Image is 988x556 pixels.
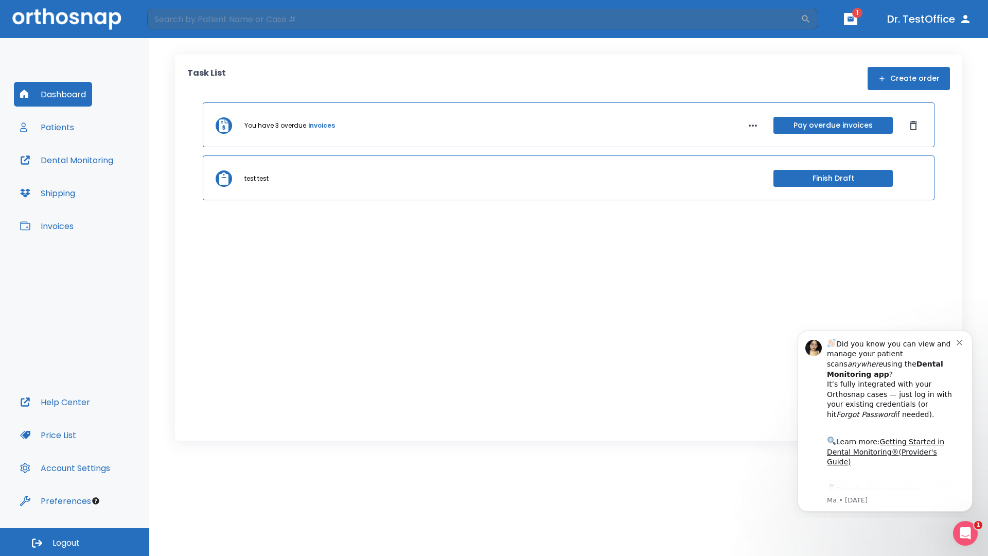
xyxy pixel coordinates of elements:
[974,521,982,529] span: 1
[14,82,92,107] button: Dashboard
[852,8,862,18] span: 1
[45,164,136,183] a: App Store
[14,214,80,238] button: Invoices
[953,521,978,546] iframe: Intercom live chat
[14,423,82,447] button: Price List
[244,174,269,183] p: test test
[773,170,893,187] button: Finish Draft
[308,121,335,130] a: invoices
[91,496,100,506] div: Tooltip anchor
[14,115,80,140] button: Patients
[244,121,306,130] p: You have 3 overdue
[52,537,80,549] span: Logout
[14,489,97,513] button: Preferences
[905,117,922,134] button: Dismiss
[868,67,950,90] button: Create order
[14,390,96,414] button: Help Center
[14,456,116,480] button: Account Settings
[12,8,121,29] img: Orthosnap
[782,321,988,518] iframe: Intercom notifications message
[147,9,801,29] input: Search by Patient Name or Case #
[883,10,976,28] button: Dr. TestOffice
[14,181,81,205] button: Shipping
[174,16,183,24] button: Dismiss notification
[773,117,893,134] button: Pay overdue invoices
[187,67,226,90] p: Task List
[45,175,174,184] p: Message from Ma, sent 8w ago
[45,162,174,214] div: Download the app: | ​ Let us know if you need help getting started!
[14,148,119,172] button: Dental Monitoring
